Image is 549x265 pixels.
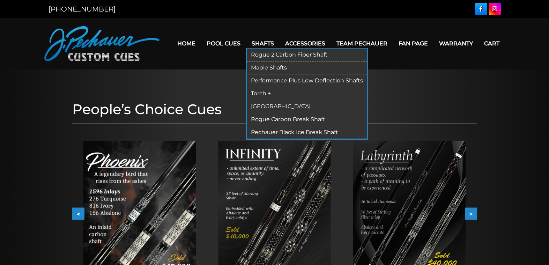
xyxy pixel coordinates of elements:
[72,208,477,220] div: Carousel Navigation
[44,26,159,61] img: Pechauer Custom Cues
[246,35,280,52] a: Shafts
[49,5,116,13] a: [PHONE_NUMBER]
[247,61,367,74] a: Maple Shafts
[247,100,367,113] a: [GEOGRAPHIC_DATA]
[331,35,393,52] a: Team Pechauer
[280,35,331,52] a: Accessories
[247,74,367,87] a: Performance Plus Low Deflection Shafts
[465,208,477,220] button: >
[247,87,367,100] a: Torch +
[201,35,246,52] a: Pool Cues
[247,49,367,61] a: Rogue 2 Carbon Fiber Shaft
[393,35,433,52] a: Fan Page
[247,113,367,126] a: Rogue Carbon Break Shaft
[478,35,505,52] a: Cart
[72,101,477,118] h1: People’s Choice Cues
[433,35,478,52] a: Warranty
[72,208,84,220] button: <
[247,126,367,139] a: Pechauer Black Ice Break Shaft
[172,35,201,52] a: Home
